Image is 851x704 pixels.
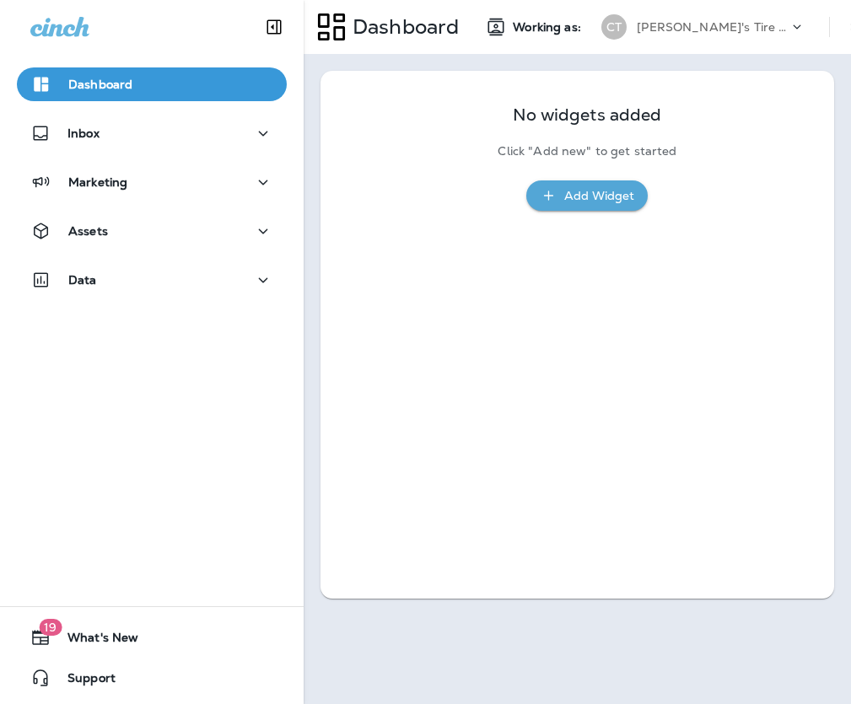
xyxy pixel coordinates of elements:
[601,14,627,40] div: CT
[68,78,132,91] p: Dashboard
[68,273,97,287] p: Data
[513,108,661,122] p: No widgets added
[17,165,287,199] button: Marketing
[526,180,648,212] button: Add Widget
[17,214,287,248] button: Assets
[498,144,676,159] p: Click "Add new" to get started
[39,619,62,636] span: 19
[17,116,287,150] button: Inbox
[68,175,127,189] p: Marketing
[17,263,287,297] button: Data
[17,661,287,695] button: Support
[17,621,287,654] button: 19What's New
[67,126,100,140] p: Inbox
[513,20,584,35] span: Working as:
[564,185,634,207] div: Add Widget
[637,20,789,34] p: [PERSON_NAME]'s Tire & Auto
[250,10,298,44] button: Collapse Sidebar
[51,671,116,691] span: Support
[68,224,108,238] p: Assets
[346,14,459,40] p: Dashboard
[17,67,287,101] button: Dashboard
[51,631,138,651] span: What's New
